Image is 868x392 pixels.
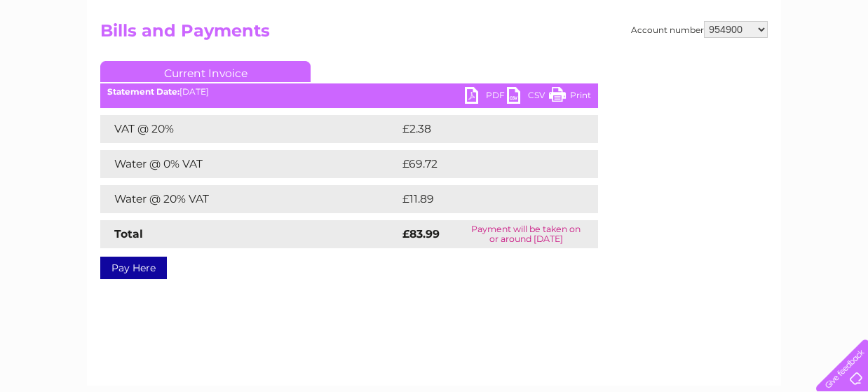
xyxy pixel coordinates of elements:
a: Print [549,87,591,107]
a: Pay Here [100,257,167,279]
td: £11.89 [399,185,567,213]
a: Log out [822,60,855,70]
td: Water @ 20% VAT [100,185,399,213]
strong: Total [114,227,143,241]
a: Energy [656,60,687,70]
td: Payment will be taken on or around [DATE] [454,220,598,248]
strong: £83.99 [402,227,440,241]
td: Water @ 0% VAT [100,150,399,178]
a: 0333 014 3131 [604,7,700,25]
a: Current Invoice [100,61,311,82]
td: VAT @ 20% [100,115,399,143]
a: Blog [746,60,766,70]
div: Account number [631,21,768,38]
h2: Bills and Payments [100,21,768,48]
a: Contact [775,60,809,70]
td: £2.38 [399,115,565,143]
div: [DATE] [100,87,598,97]
a: Water [621,60,648,70]
td: £69.72 [399,150,569,178]
div: Clear Business is a trading name of Verastar Limited (registered in [GEOGRAPHIC_DATA] No. 3667643... [104,8,766,68]
img: logo.png [30,36,102,79]
b: Statement Date: [107,86,179,97]
a: PDF [465,87,507,107]
a: CSV [507,87,549,107]
a: Telecoms [696,60,738,70]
